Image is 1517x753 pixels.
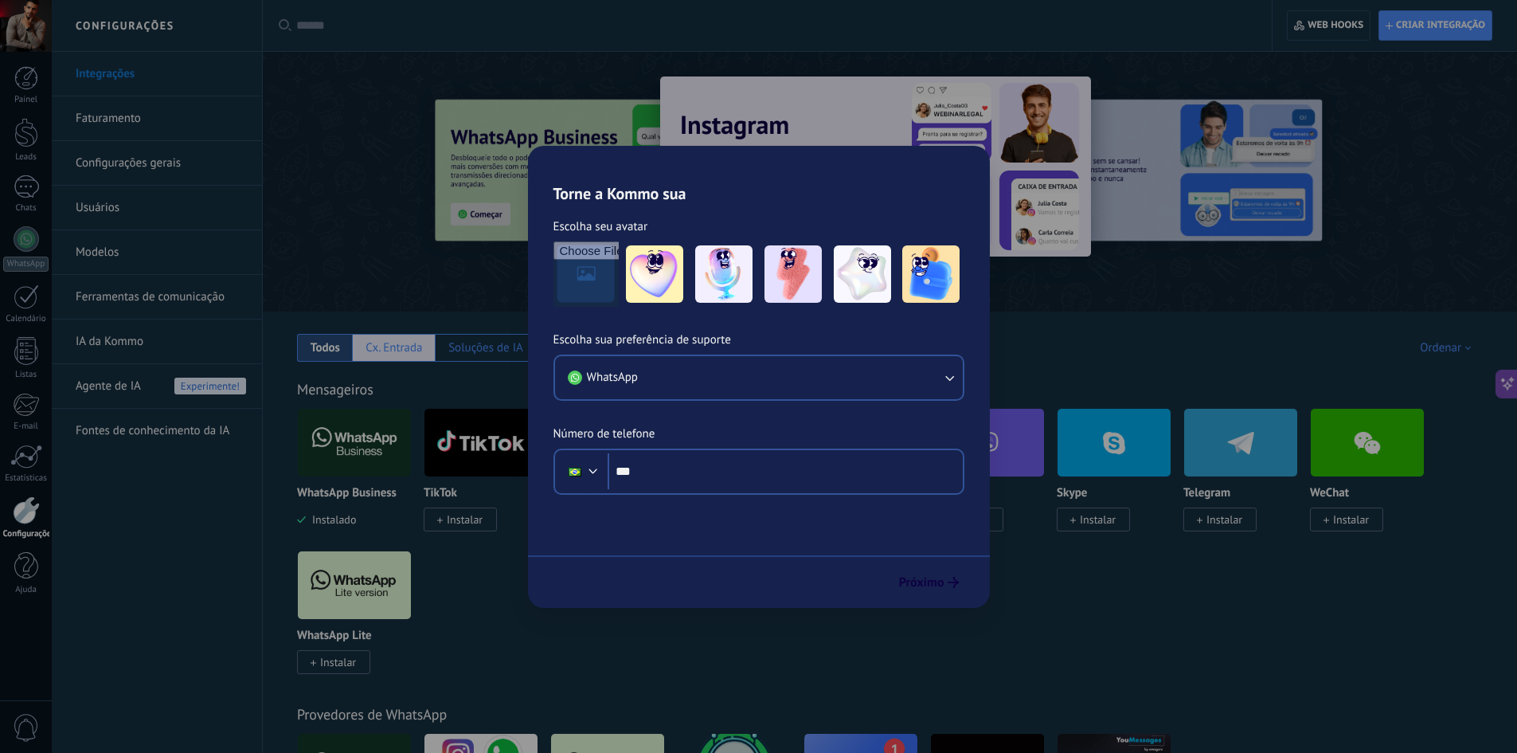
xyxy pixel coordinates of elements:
div: Brazil: + 55 [560,455,590,488]
button: Próximo [892,569,966,596]
span: Escolha sua preferência de suporte [553,332,731,348]
img: -4.jpeg [834,245,891,303]
img: -2.jpeg [695,245,753,303]
span: WhatsApp [587,370,638,386]
span: Escolha seu avatar [553,219,648,235]
button: WhatsApp [555,356,963,399]
span: Número de telefone [553,426,655,442]
span: Próximo [899,577,944,588]
img: -5.jpeg [902,245,960,303]
h2: Torne a Kommo sua [528,146,990,203]
img: -1.jpeg [626,245,683,303]
img: -3.jpeg [764,245,822,303]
